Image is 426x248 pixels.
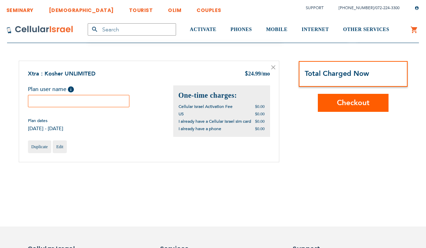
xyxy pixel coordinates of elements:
[31,144,48,149] span: Duplicate
[261,71,270,77] span: /mo
[49,2,114,15] a: [DEMOGRAPHIC_DATA]
[28,125,63,132] span: [DATE] - [DATE]
[28,118,63,123] span: Plan dates
[305,69,369,78] strong: Total Charged Now
[179,91,265,100] h2: One-time charges:
[168,2,181,15] a: OLIM
[28,140,52,153] a: Duplicate
[68,86,74,92] span: Help
[343,27,389,32] span: OTHER SERVICES
[88,23,176,36] input: Search
[302,27,329,32] span: INTERNET
[56,144,63,149] span: Edit
[375,5,399,11] a: 072-224-3300
[129,2,153,15] a: TOURIST
[339,5,374,11] a: [PHONE_NUMBER]
[337,98,369,108] span: Checkout
[255,104,265,109] span: $0.00
[230,17,252,43] a: PHONES
[332,3,399,13] li: /
[255,111,265,116] span: $0.00
[179,126,221,132] span: I already have a phone
[6,25,74,34] img: Cellular Israel Logo
[28,70,95,78] a: Xtra : Kosher UNLIMITED
[179,119,251,124] span: I already have a Cellular Israel sim card
[197,2,221,15] a: COUPLES
[255,119,265,124] span: $0.00
[179,111,184,117] span: US
[255,126,265,131] span: $0.00
[190,17,216,43] a: ACTIVATE
[343,17,389,43] a: OTHER SERVICES
[245,70,270,78] div: 24.99
[266,27,288,32] span: MOBILE
[6,2,34,15] a: SEMINARY
[190,27,216,32] span: ACTIVATE
[245,70,248,78] span: $
[179,104,233,109] span: Cellular Israel Activation Fee
[53,140,67,153] a: Edit
[318,94,389,112] button: Checkout
[266,17,288,43] a: MOBILE
[302,17,329,43] a: INTERNET
[28,85,66,93] span: Plan user name
[306,5,323,11] a: Support
[230,27,252,32] span: PHONES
